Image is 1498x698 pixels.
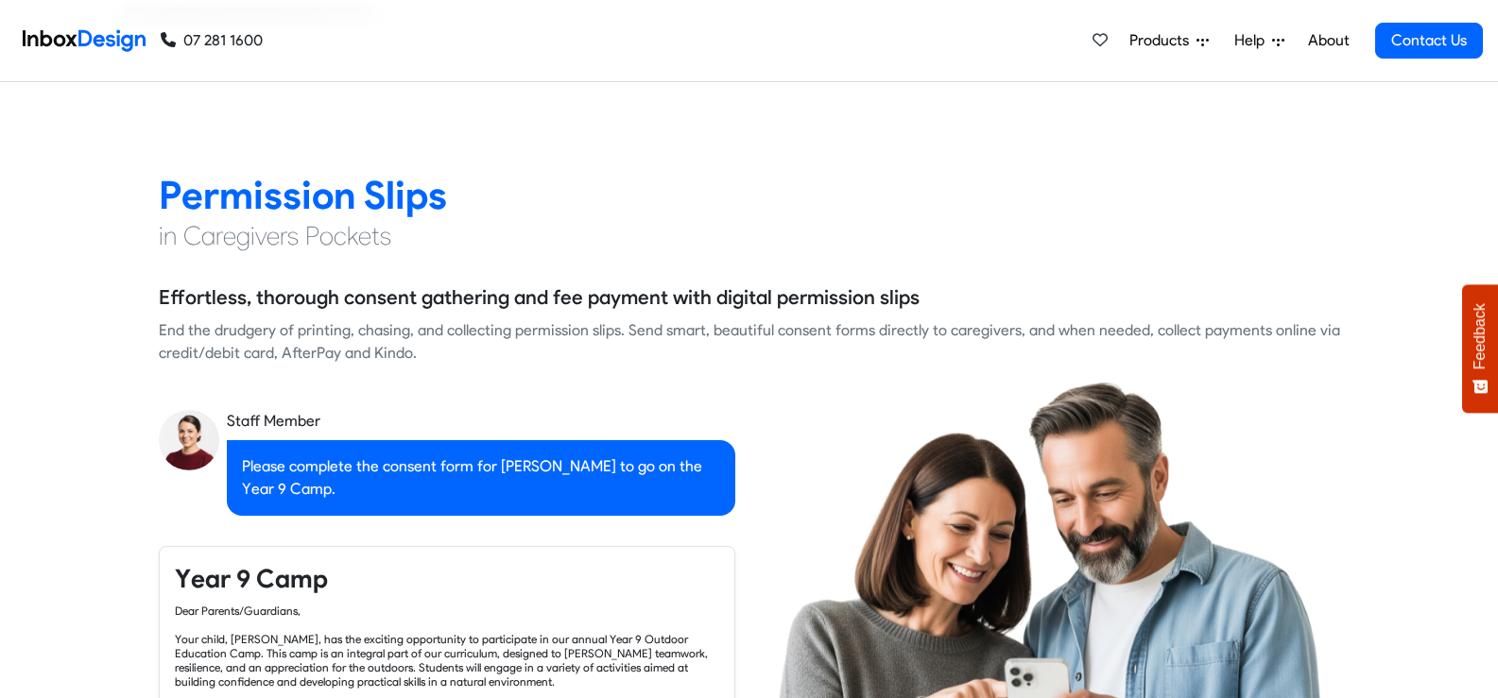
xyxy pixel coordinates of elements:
h4: in Caregivers Pockets [159,219,1340,253]
a: Help [1227,22,1292,60]
div: Please complete the consent form for [PERSON_NAME] to go on the Year 9 Camp. [227,440,735,516]
a: Contact Us [1375,23,1483,59]
div: Dear Parents/Guardians, Your child, [PERSON_NAME], has the exciting opportunity to participate in... [175,604,719,689]
h5: Effortless, thorough consent gathering and fee payment with digital permission slips [159,283,920,312]
span: Products [1129,29,1197,52]
h2: Permission Slips [159,171,1340,219]
a: Products [1122,22,1216,60]
h4: Year 9 Camp [175,562,719,596]
button: Feedback - Show survey [1462,284,1498,413]
div: End the drudgery of printing, chasing, and collecting permission slips. Send smart, beautiful con... [159,319,1340,365]
span: Help [1234,29,1272,52]
span: Feedback [1472,303,1489,369]
div: Staff Member [227,410,735,433]
a: About [1302,22,1354,60]
a: 07 281 1600 [161,29,263,52]
img: staff_avatar.png [159,410,219,470]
